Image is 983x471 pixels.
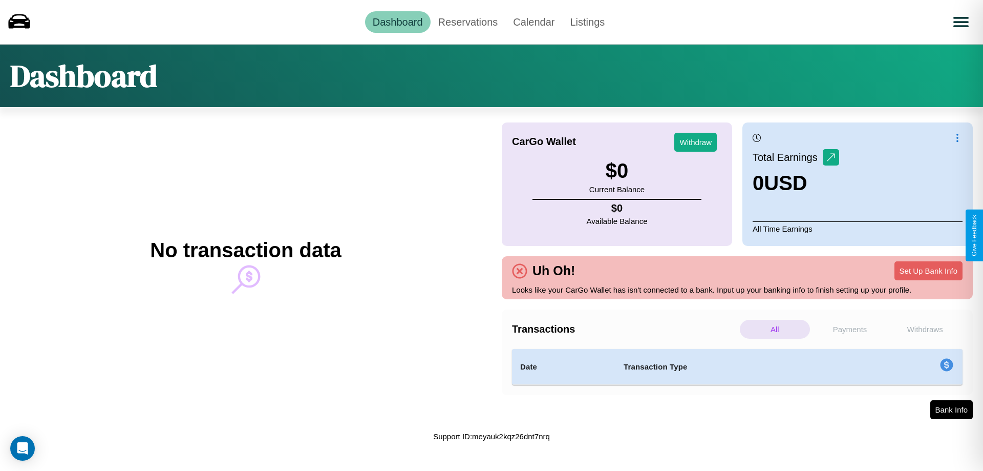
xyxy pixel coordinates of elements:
p: All [740,320,810,339]
h4: CarGo Wallet [512,136,576,148]
a: Calendar [505,11,562,33]
div: Give Feedback [971,215,978,256]
h4: Transaction Type [624,361,856,373]
div: Open Intercom Messenger [10,436,35,461]
p: Support ID: meyauk2kqz26dnt7nrq [433,429,550,443]
h2: No transaction data [150,239,341,262]
h4: Uh Oh! [527,263,580,278]
button: Set Up Bank Info [894,261,963,280]
h3: $ 0 [589,159,645,182]
a: Listings [562,11,612,33]
p: Withdraws [890,320,960,339]
table: simple table [512,349,963,385]
button: Open menu [947,8,975,36]
p: Current Balance [589,182,645,196]
a: Reservations [431,11,506,33]
p: Available Balance [587,214,648,228]
h4: Date [520,361,607,373]
p: Looks like your CarGo Wallet has isn't connected to a bank. Input up your banking info to finish ... [512,283,963,297]
h4: Transactions [512,323,737,335]
h4: $ 0 [587,202,648,214]
button: Bank Info [930,400,973,419]
h3: 0 USD [753,172,839,195]
h1: Dashboard [10,55,157,97]
p: Payments [815,320,885,339]
a: Dashboard [365,11,431,33]
p: All Time Earnings [753,221,963,236]
button: Withdraw [674,133,717,152]
p: Total Earnings [753,148,823,167]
